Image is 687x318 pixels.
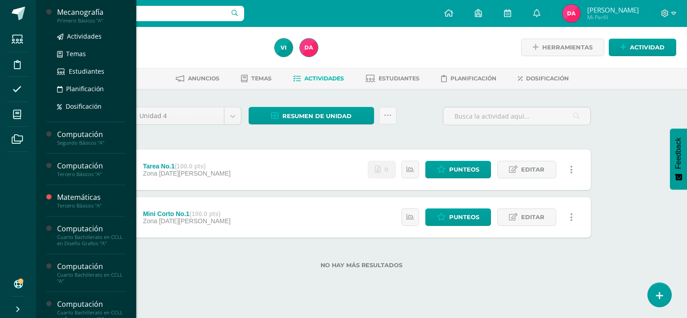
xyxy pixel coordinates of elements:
[630,39,665,56] span: Actividad
[304,75,344,82] span: Actividades
[70,37,264,49] h1: Matemáticas
[57,161,125,177] a: ComputaciónTercero Básicos "A"
[526,75,569,82] span: Dosificación
[139,107,217,124] span: Unidad 4
[518,71,569,86] a: Dosificación
[57,299,125,309] div: Computación
[174,163,205,170] strong: (100.0 pts)
[57,140,125,146] div: Segundo Básicos "A"
[449,209,479,225] span: Punteos
[542,39,593,56] span: Herramientas
[159,217,231,225] span: [DATE][PERSON_NAME]
[241,71,272,86] a: Temas
[188,75,219,82] span: Anuncios
[609,39,676,56] a: Actividad
[587,5,639,14] span: [PERSON_NAME]
[57,192,125,203] div: Matemáticas
[379,75,419,82] span: Estudiantes
[521,209,544,225] span: Editar
[57,261,125,272] div: Computación
[57,7,125,18] div: Mecanografía
[42,6,244,21] input: Busca un usuario...
[275,39,293,57] img: c0ce1b3350cacf3227db14f927d4c0cc.png
[451,75,496,82] span: Planificación
[57,224,125,247] a: ComputaciónCuarto Bachillerato en CCLL en Diseño Grafico "A"
[300,39,318,57] img: 0d1c13a784e50cea1b92786e6af8f399.png
[143,163,231,170] div: Tarea No.1
[189,210,220,217] strong: (100.0 pts)
[57,18,125,24] div: Primero Básicos "A"
[441,71,496,86] a: Planificación
[57,31,125,41] a: Actividades
[67,32,102,40] span: Actividades
[57,49,125,59] a: Temas
[132,262,591,269] label: No hay más resultados
[143,170,157,177] span: Zona
[449,161,479,178] span: Punteos
[674,137,683,169] span: Feedback
[587,13,639,21] span: Mi Perfil
[384,161,388,178] span: 0
[133,107,241,124] a: Unidad 4
[562,4,580,22] img: 0d1c13a784e50cea1b92786e6af8f399.png
[670,128,687,190] button: Feedback - Mostrar encuesta
[57,129,125,140] div: Computación
[425,161,491,178] a: Punteos
[66,102,102,110] span: Dosificación
[70,49,264,58] div: Tercero Básicos 'A'
[57,7,125,24] a: MecanografíaPrimero Básicos "A"
[66,84,104,93] span: Planificación
[57,66,125,76] a: Estudiantes
[57,261,125,284] a: ComputaciónCuarto Bachillerato en CCLL "A"
[57,203,125,209] div: Tercero Básicos "A"
[293,71,344,86] a: Actividades
[159,170,231,177] span: [DATE][PERSON_NAME]
[521,161,544,178] span: Editar
[57,171,125,177] div: Tercero Básicos "A"
[249,107,374,124] a: Resumen de unidad
[366,71,419,86] a: Estudiantes
[57,161,125,171] div: Computación
[282,108,352,124] span: Resumen de unidad
[368,161,396,178] a: No se han realizado entregas
[57,224,125,234] div: Computación
[443,107,590,125] input: Busca la actividad aquí...
[176,71,219,86] a: Anuncios
[57,101,125,111] a: Dosificación
[143,210,231,217] div: Mini Corto No.1
[251,75,272,82] span: Temas
[69,67,104,75] span: Estudiantes
[57,272,125,284] div: Cuarto Bachillerato en CCLL "A"
[66,49,86,58] span: Temas
[57,234,125,247] div: Cuarto Bachillerato en CCLL en Diseño Grafico "A"
[57,84,125,94] a: Planificación
[57,192,125,209] a: MatemáticasTercero Básicos "A"
[57,129,125,146] a: ComputaciónSegundo Básicos "A"
[521,39,604,56] a: Herramientas
[143,217,157,225] span: Zona
[425,208,491,226] a: Punteos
